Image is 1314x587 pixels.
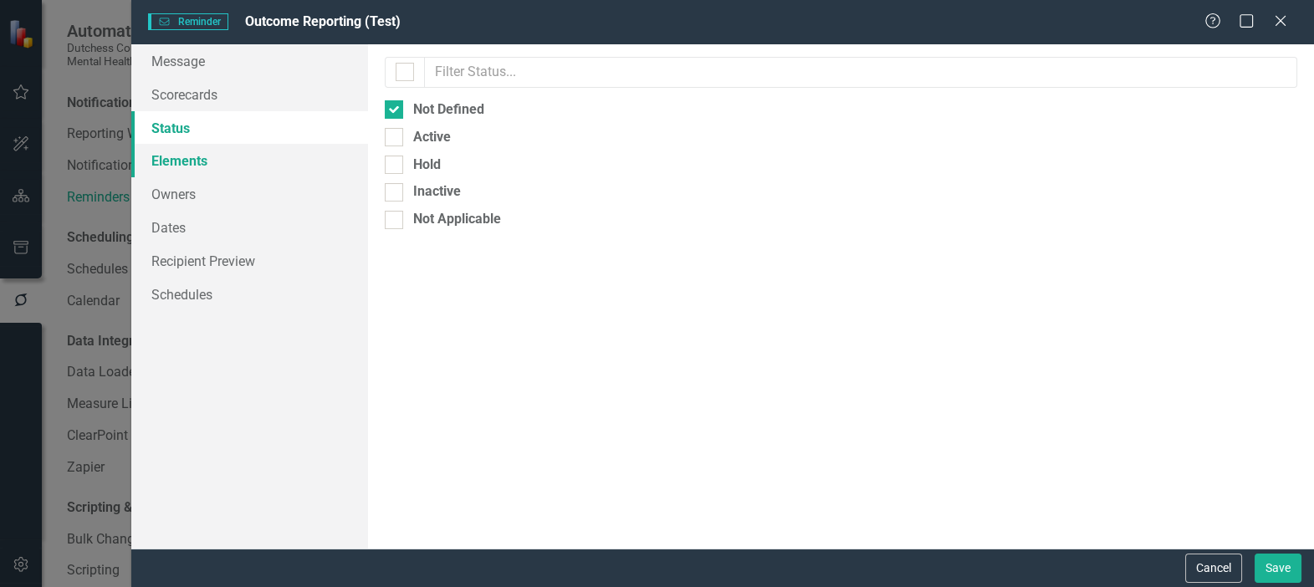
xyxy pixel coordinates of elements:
button: Cancel [1185,554,1242,583]
a: Recipient Preview [131,244,368,278]
div: Not Applicable [413,210,501,229]
a: Owners [131,177,368,211]
div: Inactive [413,182,461,202]
a: Scorecards [131,78,368,111]
div: Active [413,128,451,147]
a: Schedules [131,278,368,311]
div: Not Defined [413,100,484,120]
a: Dates [131,211,368,244]
button: Save [1255,554,1301,583]
a: Elements [131,144,368,177]
a: Message [131,44,368,78]
input: Filter Status... [424,57,1297,88]
span: Outcome Reporting (Test) [245,13,401,29]
span: Reminder [148,13,228,30]
div: Hold [413,156,441,175]
a: Status [131,111,368,145]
